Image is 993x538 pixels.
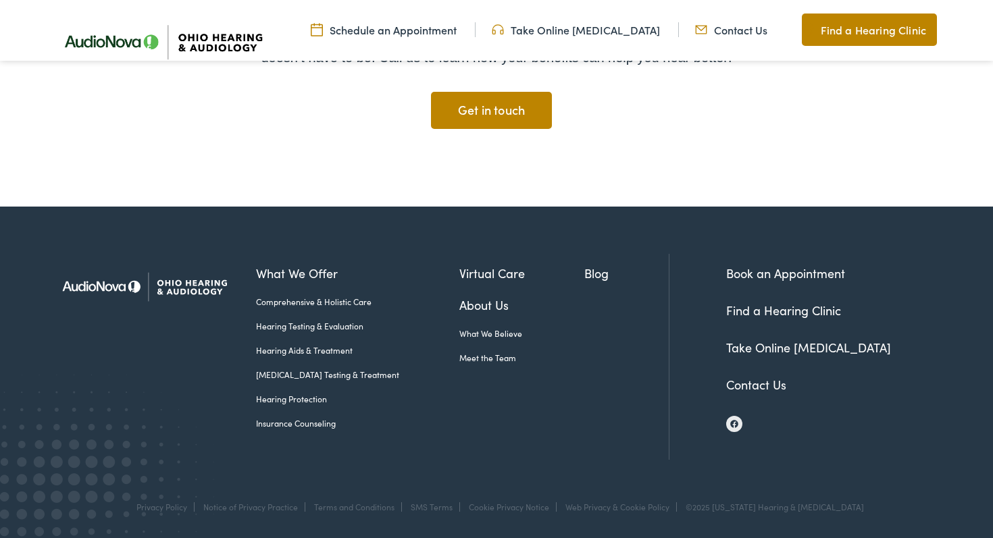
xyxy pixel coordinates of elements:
img: Map pin icon to find Ohio Hearing & Audiology in Cincinnati, OH [802,22,814,38]
a: Contact Us [695,22,767,37]
a: Contact Us [726,376,786,393]
img: Headphones icone to schedule online hearing test in Cincinnati, OH [492,22,504,37]
a: Book an Appointment [726,265,845,281]
a: Hearing Protection [256,393,459,405]
a: Meet the Team [459,352,585,364]
a: Hearing Testing & Evaluation [256,320,459,332]
a: Terms and Conditions [314,501,394,512]
img: Mail icon representing email contact with Ohio Hearing in Cincinnati, OH [695,22,707,37]
img: Calendar Icon to schedule a hearing appointment in Cincinnati, OH [311,22,323,37]
div: ©2025 [US_STATE] Hearing & [MEDICAL_DATA] [679,502,864,512]
a: What We Believe [459,327,585,340]
a: Insurance Counseling [256,417,459,429]
img: Facebook icon for Ohio Hearing & Audiology in Cincinnati, OH [730,420,738,428]
a: Hearing Aids & Treatment [256,344,459,356]
a: SMS Terms [411,501,453,512]
a: Find a Hearing Clinic [726,302,841,319]
a: Get in touch [431,92,551,130]
a: Find a Hearing Clinic [802,14,937,46]
a: Notice of Privacy Practice [203,501,298,512]
a: Web Privacy & Cookie Policy [565,501,669,512]
img: Ohio Hearing & Audiology [51,254,236,319]
a: Take Online [MEDICAL_DATA] [726,339,891,356]
a: Take Online [MEDICAL_DATA] [492,22,660,37]
a: Schedule an Appointment [311,22,457,37]
a: What We Offer [256,264,459,282]
a: About Us [459,296,585,314]
a: Privacy Policy [136,501,187,512]
a: [MEDICAL_DATA] Testing & Treatment [256,369,459,381]
a: Virtual Care [459,264,585,282]
a: Comprehensive & Holistic Care [256,296,459,308]
a: Blog [584,264,669,282]
a: Cookie Privacy Notice [469,501,549,512]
